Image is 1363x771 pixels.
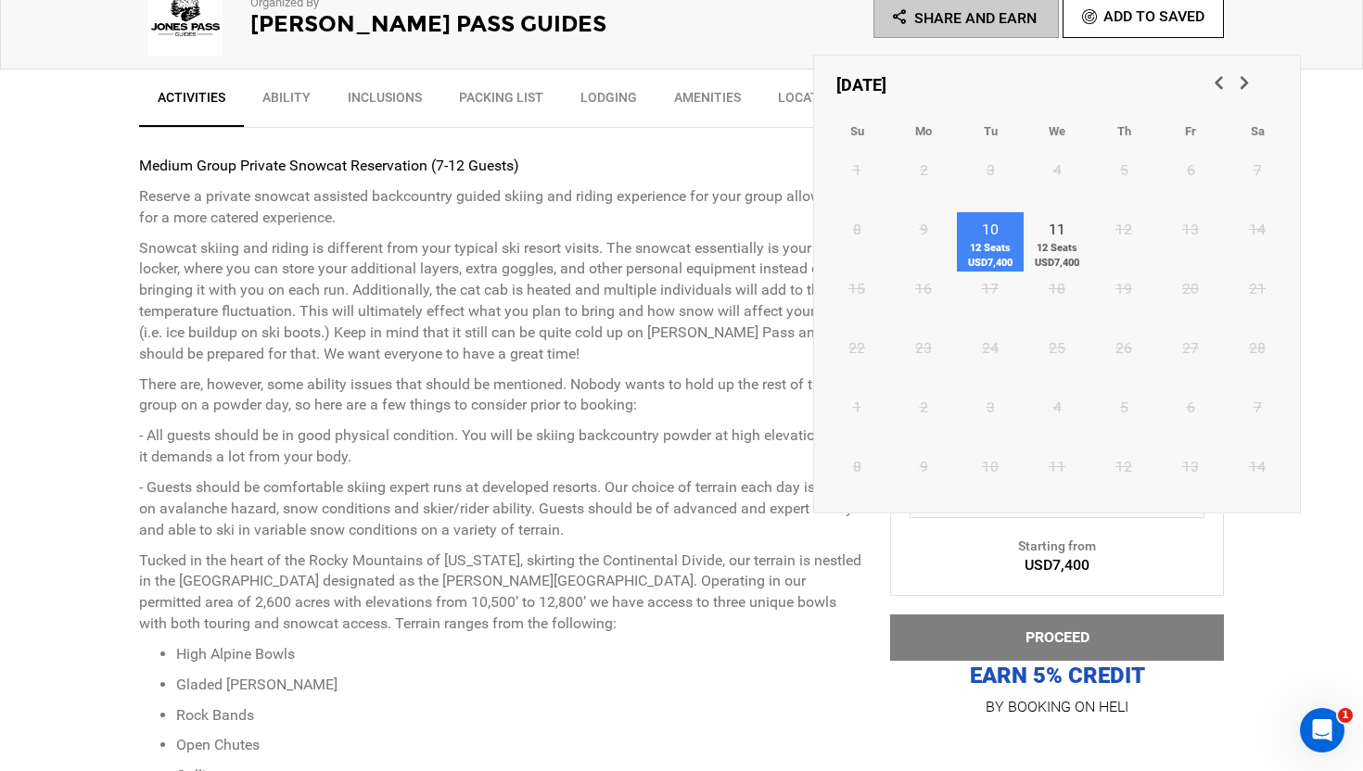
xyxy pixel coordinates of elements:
[176,675,862,696] p: Gladed [PERSON_NAME]
[890,109,957,153] th: Monday
[139,425,862,468] p: - All guests should be in good physical condition. You will be skiing backcountry powder at high ...
[250,12,631,36] h2: [PERSON_NAME] Pass Guides
[176,705,862,727] p: Rock Bands
[1090,109,1157,153] th: Thursday
[890,614,1224,661] button: PROCEED
[656,79,759,125] a: Amenities
[1229,69,1261,100] a: Next
[1300,708,1344,752] iframe: Intercom live chat
[957,109,1024,153] th: Tuesday
[823,109,890,153] th: Sunday
[957,241,1024,270] span: 12 Seats USD7,400
[244,79,329,125] a: Ability
[139,79,244,127] a: Activities
[890,694,1224,720] p: BY BOOKING ON HELI
[759,79,860,125] a: Location
[1024,212,1090,272] a: 1112 SeatsUSD7,400
[176,644,862,665] p: High Alpine Bowls
[329,79,440,125] a: Inclusions
[1157,109,1224,153] th: Friday
[1224,109,1291,153] th: Saturday
[1103,7,1204,25] span: Add To Saved
[957,212,1024,272] a: 1012 SeatsUSD7,400
[440,79,562,125] a: Packing List
[139,550,862,635] p: Tucked in the heart of the Rocky Mountains of [US_STATE], skirting the Continental Divide, our te...
[176,735,862,756] p: Open Chutes
[891,555,1223,576] div: USD7,400
[562,79,656,125] a: Lodging
[139,157,519,174] strong: Medium Group Private Snowcat Reservation (7-12 Guests)
[139,238,862,365] p: Snowcat skiing and riding is different from your typical ski resort visits. The snowcat essential...
[1024,109,1090,153] th: Wednesday
[1338,708,1353,723] span: 1
[139,374,862,417] p: There are, however, some ability issues that should be mentioned. Nobody wants to hold up the res...
[1204,69,1235,100] a: Previous
[1024,241,1090,270] span: 12 Seats USD7,400
[139,186,862,229] p: Reserve a private snowcat assisted backcountry guided skiing and riding experience for your group...
[139,477,862,541] p: - Guests should be comfortable skiing expert runs at developed resorts. Our choice of terrain eac...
